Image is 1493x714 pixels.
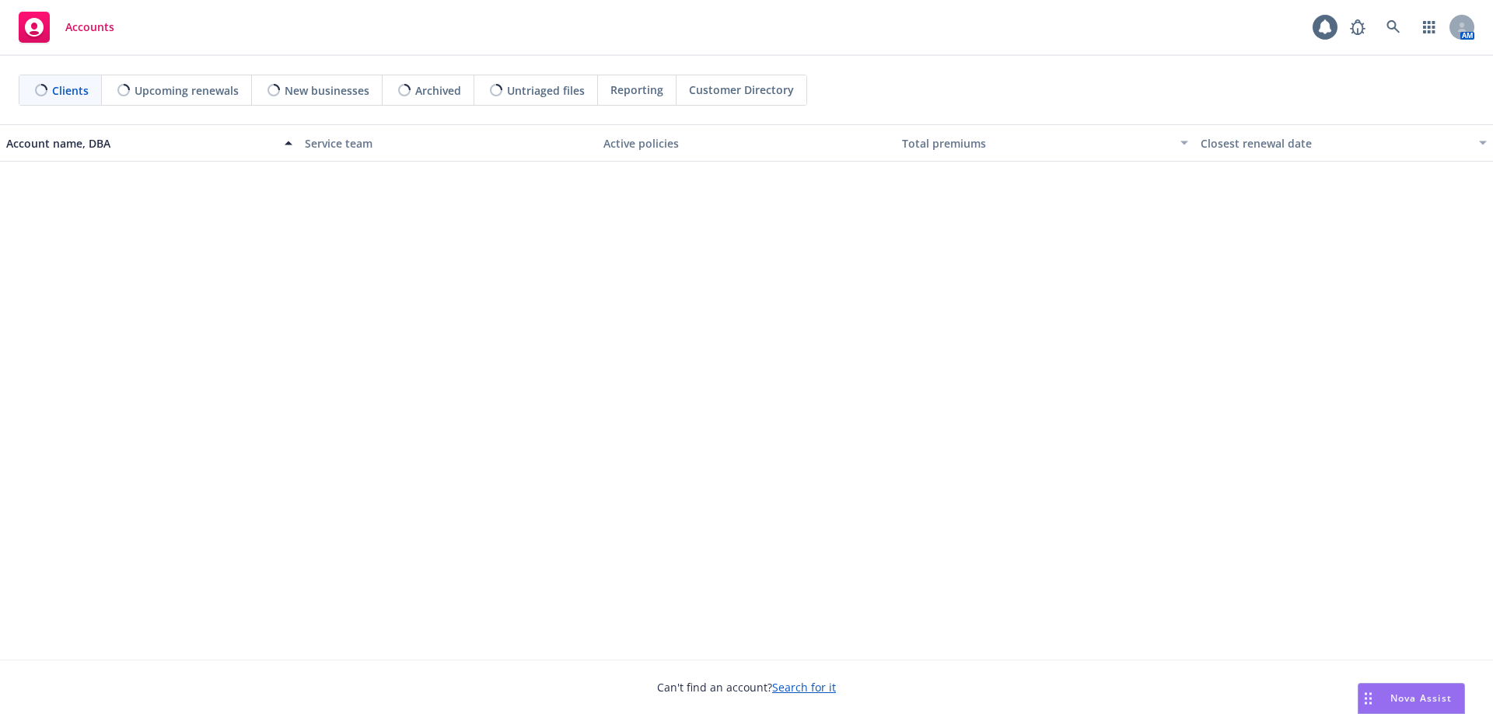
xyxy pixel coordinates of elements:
div: Service team [305,135,591,152]
div: Total premiums [902,135,1171,152]
a: Switch app [1414,12,1445,43]
span: Reporting [610,82,663,98]
div: Closest renewal date [1201,135,1470,152]
button: Nova Assist [1358,683,1465,714]
span: Untriaged files [507,82,585,99]
button: Active policies [597,124,896,162]
span: Accounts [65,21,114,33]
button: Service team [299,124,597,162]
a: Accounts [12,5,121,49]
a: Search for it [772,680,836,695]
div: Drag to move [1358,684,1378,713]
span: New businesses [285,82,369,99]
span: Can't find an account? [657,679,836,695]
span: Archived [415,82,461,99]
div: Active policies [603,135,890,152]
span: Clients [52,82,89,99]
button: Total premiums [896,124,1194,162]
a: Search [1378,12,1409,43]
div: Account name, DBA [6,135,275,152]
span: Upcoming renewals [135,82,239,99]
span: Nova Assist [1390,691,1452,705]
button: Closest renewal date [1194,124,1493,162]
a: Report a Bug [1342,12,1373,43]
span: Customer Directory [689,82,794,98]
